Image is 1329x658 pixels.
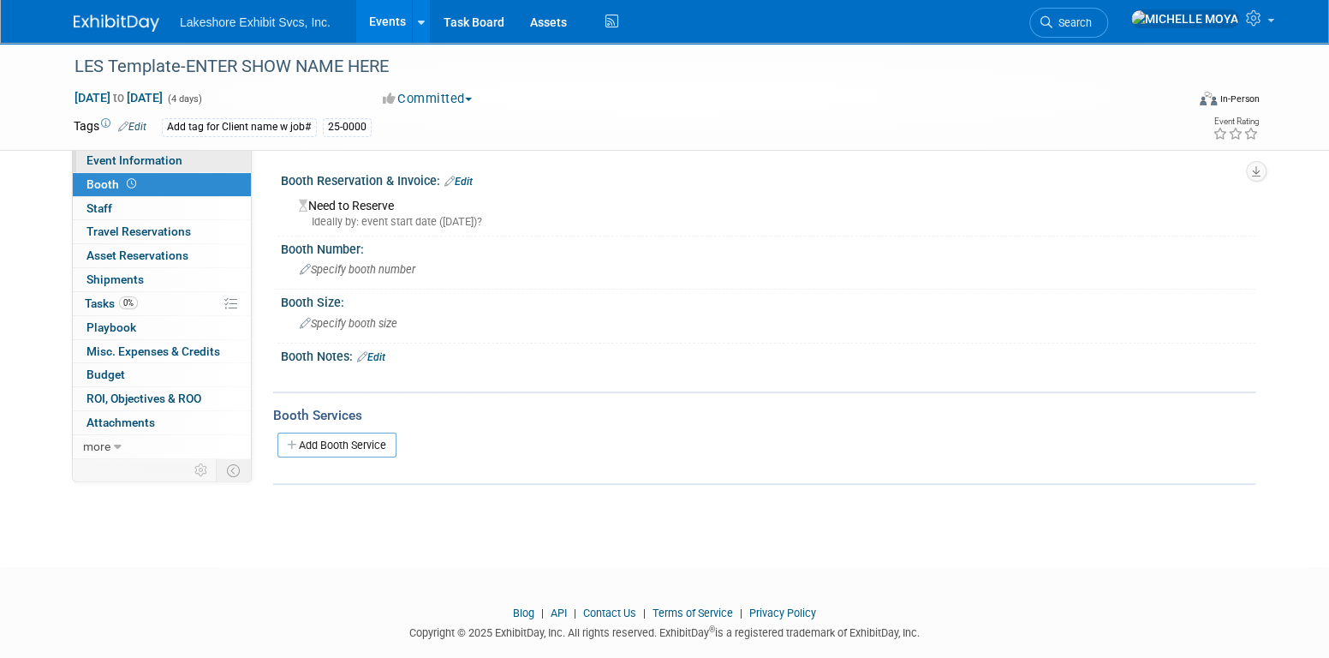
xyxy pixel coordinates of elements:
span: Tasks [85,296,138,310]
span: | [537,607,548,619]
a: more [73,435,251,458]
div: Booth Number: [281,236,1255,258]
a: Booth [73,173,251,196]
img: ExhibitDay [74,15,159,32]
a: Tasks0% [73,292,251,315]
sup: ® [709,625,715,634]
div: Booth Reservation & Invoice: [281,168,1255,190]
span: Asset Reservations [86,248,188,262]
span: Specify booth number [300,263,415,276]
a: Staff [73,197,251,220]
img: MICHELLE MOYA [1130,9,1239,28]
a: Privacy Policy [749,607,816,619]
a: Travel Reservations [73,220,251,243]
a: Misc. Expenses & Credits [73,340,251,363]
span: Playbook [86,320,136,334]
span: (4 days) [166,93,202,105]
span: Travel Reservations [86,224,191,238]
a: Playbook [73,316,251,339]
span: Booth not reserved yet [123,177,140,190]
a: Edit [444,176,473,188]
div: Booth Size: [281,290,1255,311]
span: Staff [86,201,112,215]
a: Edit [357,351,385,363]
td: Toggle Event Tabs [217,459,252,482]
div: Ideally by: event start date ([DATE])? [299,214,1243,230]
span: ROI, Objectives & ROO [86,392,201,405]
div: 25-0000 [323,118,372,136]
span: Lakeshore Exhibit Svcs, Inc. [180,15,331,29]
span: Shipments [86,272,144,286]
span: | [639,607,650,619]
a: Budget [73,363,251,386]
span: | [736,607,747,619]
a: Edit [118,121,146,133]
div: LES Template-ENTER SHOW NAME HERE [69,51,1159,82]
a: ROI, Objectives & ROO [73,387,251,410]
span: Booth [86,177,140,191]
span: | [569,607,581,619]
span: [DATE] [DATE] [74,90,164,105]
span: Misc. Expenses & Credits [86,344,220,358]
a: Search [1029,8,1108,38]
a: Attachments [73,411,251,434]
a: Event Information [73,149,251,172]
div: Event Rating [1213,117,1259,126]
div: Add tag for Client name w job# [162,118,317,136]
a: API [551,607,567,619]
div: Booth Notes: [281,344,1255,366]
a: Add Booth Service [277,433,396,458]
div: In-Person [1219,93,1260,105]
span: to [110,91,127,105]
td: Tags [74,117,146,137]
a: Contact Us [583,607,636,619]
div: Booth Services [273,406,1255,425]
span: Attachments [86,416,155,429]
div: Event Format [1083,89,1260,115]
div: Need to Reserve [294,193,1243,230]
td: Personalize Event Tab Strip [187,459,217,482]
span: Search [1052,16,1092,29]
span: Budget [86,368,125,381]
img: Format-Inperson.png [1200,92,1217,105]
span: Event Information [86,153,182,167]
a: Terms of Service [653,607,733,619]
button: Committed [377,90,479,108]
a: Shipments [73,268,251,291]
span: Specify booth size [300,317,397,330]
a: Asset Reservations [73,244,251,267]
a: Blog [513,607,534,619]
span: 0% [119,296,138,309]
span: more [83,440,110,453]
